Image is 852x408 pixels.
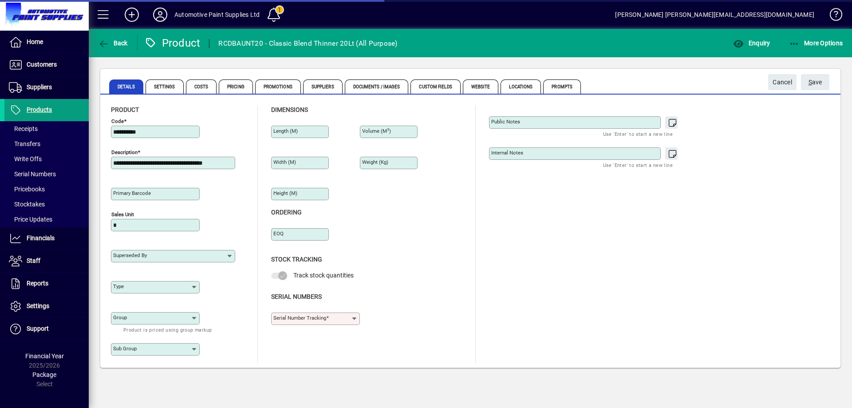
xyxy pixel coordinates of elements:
a: Write Offs [4,151,89,166]
mat-label: Primary barcode [113,190,151,196]
a: Transfers [4,136,89,151]
mat-hint: Product is priced using group markup [123,325,212,335]
span: Custom Fields [410,79,460,94]
span: Price Updates [9,216,52,223]
span: Back [98,40,128,47]
span: Ordering [271,209,302,216]
span: Enquiry [733,40,770,47]
span: Serial Numbers [271,293,322,300]
span: Write Offs [9,155,42,162]
button: Cancel [768,74,797,90]
mat-label: EOQ [273,230,284,237]
div: [PERSON_NAME] [PERSON_NAME][EMAIL_ADDRESS][DOMAIN_NAME] [615,8,814,22]
span: Promotions [255,79,301,94]
a: Settings [4,295,89,317]
span: Prompts [543,79,581,94]
a: Support [4,318,89,340]
button: Back [96,35,130,51]
span: Costs [186,79,217,94]
span: Customers [27,61,57,68]
span: More Options [789,40,843,47]
span: Package [32,371,56,378]
a: Financials [4,227,89,250]
a: Pricebooks [4,182,89,197]
span: Dimensions [271,106,308,113]
span: Product [111,106,139,113]
div: RCDBAUNT20 - Classic Blend Thinner 20Lt (All Purpose) [218,36,397,51]
mat-label: Group [113,314,127,321]
mat-hint: Use 'Enter' to start a new line [603,129,673,139]
span: Financials [27,234,55,242]
span: Stock Tracking [271,256,322,263]
div: Product [144,36,201,50]
mat-hint: Use 'Enter' to start a new line [603,160,673,170]
span: S [809,79,812,86]
a: Receipts [4,121,89,136]
mat-label: Weight (Kg) [362,159,388,165]
a: Price Updates [4,212,89,227]
a: Stocktakes [4,197,89,212]
span: Support [27,325,49,332]
span: Reports [27,280,48,287]
mat-label: Internal Notes [491,150,523,156]
mat-label: Volume (m ) [362,128,391,134]
button: Save [801,74,829,90]
app-page-header-button: Back [89,35,138,51]
span: Track stock quantities [293,272,354,279]
span: Settings [27,302,49,309]
a: Suppliers [4,76,89,99]
mat-label: Serial Number tracking [273,315,326,321]
mat-label: Width (m) [273,159,296,165]
span: Cancel [773,75,792,90]
span: Staff [27,257,40,264]
button: Profile [146,7,174,23]
mat-label: Superseded by [113,252,147,258]
button: Enquiry [731,35,772,51]
span: Pricing [219,79,253,94]
span: Serial Numbers [9,170,56,178]
span: Suppliers [27,83,52,91]
span: Documents / Images [345,79,409,94]
button: More Options [787,35,845,51]
sup: 3 [387,127,389,132]
span: Financial Year [25,353,64,360]
mat-label: Height (m) [273,190,297,196]
span: Settings [146,79,184,94]
mat-label: Sales unit [111,211,134,218]
mat-label: Length (m) [273,128,298,134]
a: Reports [4,273,89,295]
span: Home [27,38,43,45]
div: Automotive Paint Supplies Ltd [174,8,260,22]
a: Staff [4,250,89,272]
a: Home [4,31,89,53]
span: Receipts [9,125,38,132]
span: Transfers [9,140,40,147]
a: Customers [4,54,89,76]
span: Website [463,79,499,94]
mat-label: Sub group [113,345,137,352]
mat-label: Code [111,118,124,124]
a: Serial Numbers [4,166,89,182]
a: Knowledge Base [823,2,841,31]
span: Locations [501,79,541,94]
mat-label: Description [111,149,138,155]
mat-label: Type [113,283,124,289]
span: Pricebooks [9,186,45,193]
span: Products [27,106,52,113]
span: Suppliers [303,79,343,94]
span: Stocktakes [9,201,45,208]
button: Add [118,7,146,23]
span: Details [109,79,143,94]
span: ave [809,75,822,90]
mat-label: Public Notes [491,119,520,125]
